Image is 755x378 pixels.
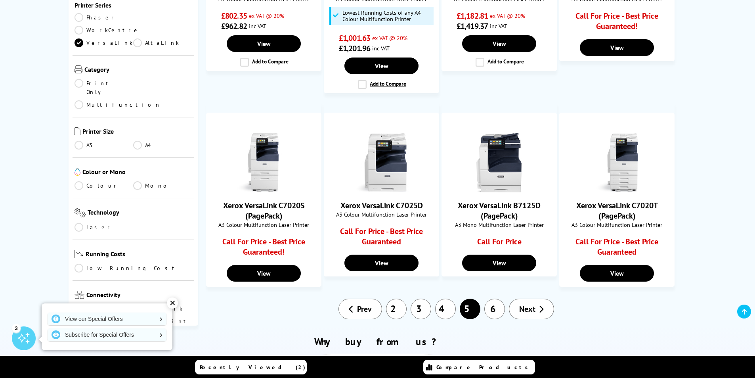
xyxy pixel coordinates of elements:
[249,22,266,30] span: inc VAT
[458,200,541,221] a: Xerox VersaLink B7125D (PagePack)
[436,364,532,371] span: Compare Products
[470,133,529,192] img: Xerox VersaLink B7125D (PagePack)
[84,65,193,75] span: Category
[519,304,535,314] span: Next
[75,1,193,9] span: Printer Series
[82,168,193,177] span: Colour or Mono
[411,299,431,319] a: 3
[435,299,456,319] a: 4
[339,43,370,54] span: £1,201.96
[339,226,424,251] div: Call For Price - Best Price Guaranteed
[342,10,432,22] span: Lowest Running Costs of any A4 Colour Multifunction Printer
[82,127,193,137] span: Printer Size
[249,12,284,19] span: ex VAT @ 20%
[75,13,134,22] a: Phaser
[75,100,161,109] a: Multifunction
[133,181,192,190] a: Mono
[133,141,192,150] a: A4
[344,255,418,271] a: View
[240,58,289,67] label: Add to Compare
[75,141,134,150] a: A3
[195,360,307,374] a: Recently Viewed (2)
[75,26,140,35] a: WorkCentre
[580,265,654,282] a: View
[221,236,306,261] div: Call For Price - Best Price Guaranteed!
[574,11,659,35] div: Call For Price - Best Price Guaranteed!
[470,186,529,194] a: Xerox VersaLink B7125D (PagePack)
[358,80,406,89] label: Add to Compare
[476,58,524,67] label: Add to Compare
[372,44,390,52] span: inc VAT
[75,208,86,217] img: Technology
[423,360,535,374] a: Compare Products
[509,299,554,319] a: Next
[338,299,382,319] a: Prev
[75,65,82,73] img: Category
[328,211,435,218] span: A3 Colour Multifunction Laser Printer
[234,186,294,194] a: Xerox VersaLink C7020S (PagePack)
[75,79,134,96] a: Print Only
[210,221,317,228] span: A3 Colour Multifunction Laser Printer
[227,35,300,52] a: View
[340,200,423,211] a: Xerox VersaLink C7025D
[75,168,80,176] img: Colour or Mono
[462,255,536,271] a: View
[75,38,134,47] a: VersaLink
[352,133,411,192] img: Xerox VersaLink C7025D
[372,34,407,42] span: ex VAT @ 20%
[75,223,134,232] a: Laser
[12,324,21,332] div: 3
[48,313,166,325] a: View our Special Offers
[200,364,306,371] span: Recently Viewed (2)
[457,236,542,251] div: Call For Price
[167,297,178,309] div: ✕
[587,186,647,194] a: Xerox VersaLink C7020T (PagePack)
[446,221,552,228] span: A3 Mono Multifunction Laser Printer
[386,299,407,319] a: 2
[357,304,372,314] span: Prev
[576,200,658,221] a: Xerox VersaLink C7020T (PagePack)
[75,250,84,258] img: Running Costs
[227,265,300,282] a: View
[339,33,370,43] span: £1,001.63
[86,250,192,260] span: Running Costs
[564,221,670,228] span: A3 Colour Multifunction Laser Printer
[75,264,193,272] a: Low Running Cost
[83,336,672,348] h2: Why buy from us?
[344,58,418,74] a: View
[580,39,654,56] a: View
[88,208,192,219] span: Technology
[234,133,294,192] img: Xerox VersaLink C7020S (PagePack)
[48,328,166,341] a: Subscribe for Special Offers
[457,21,488,31] span: £1,419.37
[490,12,525,19] span: ex VAT @ 20%
[352,186,411,194] a: Xerox VersaLink C7025D
[484,299,505,319] a: 6
[86,291,193,300] span: Connectivity
[75,291,84,299] img: Connectivity
[75,127,80,135] img: Printer Size
[490,22,507,30] span: inc VAT
[457,11,488,21] span: £1,182.81
[574,236,659,261] div: Call For Price - Best Price Guaranteed
[221,21,247,31] span: £962.82
[221,11,247,21] span: £802.35
[75,181,134,190] a: Colour
[587,133,647,192] img: Xerox VersaLink C7020T (PagePack)
[223,200,305,221] a: Xerox VersaLink C7020S (PagePack)
[133,38,192,47] a: AltaLink
[462,35,536,52] a: View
